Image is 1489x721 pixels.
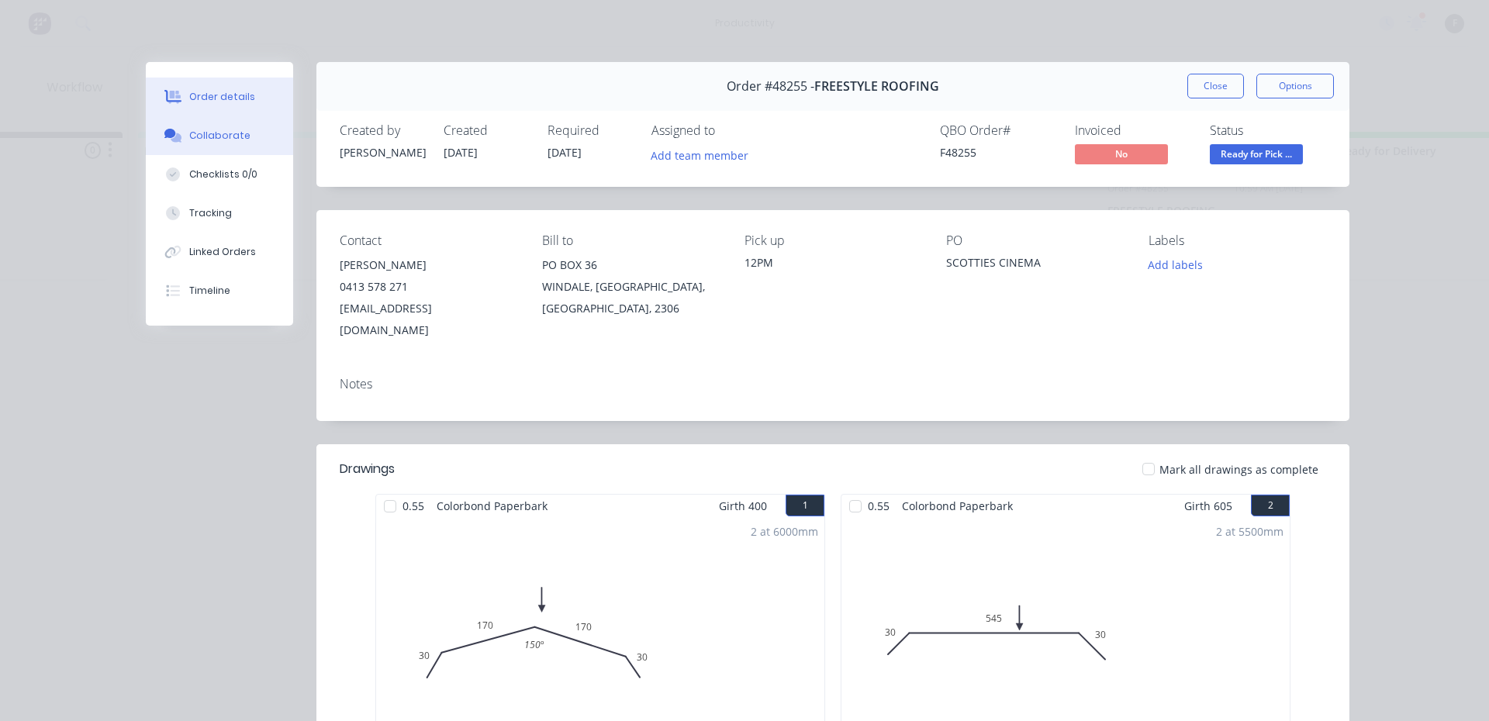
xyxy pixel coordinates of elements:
div: SCOTTIES CINEMA [946,254,1124,276]
div: WINDALE, [GEOGRAPHIC_DATA], [GEOGRAPHIC_DATA], 2306 [542,276,720,319]
div: Notes [340,377,1326,392]
div: Pick up [744,233,922,248]
button: 1 [786,495,824,516]
div: Tracking [189,206,232,220]
div: PO BOX 36 [542,254,720,276]
span: Mark all drawings as complete [1159,461,1318,478]
span: Girth 605 [1184,495,1232,517]
button: Close [1187,74,1244,98]
div: Created by [340,123,425,138]
div: PO [946,233,1124,248]
span: [DATE] [548,145,582,160]
span: 0.55 [396,495,430,517]
div: Collaborate [189,129,250,143]
span: 0.55 [862,495,896,517]
div: Assigned to [651,123,807,138]
div: Invoiced [1075,123,1191,138]
div: Created [444,123,529,138]
span: [DATE] [444,145,478,160]
div: 0413 578 271 [340,276,517,298]
span: No [1075,144,1168,164]
button: Tracking [146,194,293,233]
span: Girth 400 [719,495,767,517]
div: Required [548,123,633,138]
div: Linked Orders [189,245,256,259]
button: Options [1256,74,1334,98]
div: Status [1210,123,1326,138]
button: Timeline [146,271,293,310]
button: Ready for Pick ... [1210,144,1303,167]
div: PO BOX 36WINDALE, [GEOGRAPHIC_DATA], [GEOGRAPHIC_DATA], 2306 [542,254,720,319]
button: Order details [146,78,293,116]
div: 2 at 6000mm [751,523,818,540]
span: Order #48255 - [727,79,814,94]
button: Checklists 0/0 [146,155,293,194]
button: Add team member [651,144,757,165]
div: Drawings [340,460,395,478]
span: FREESTYLE ROOFING [814,79,939,94]
div: [EMAIL_ADDRESS][DOMAIN_NAME] [340,298,517,341]
span: Colorbond Paperbark [430,495,554,517]
div: 2 at 5500mm [1216,523,1283,540]
div: F48255 [940,144,1056,160]
div: Labels [1149,233,1326,248]
div: Contact [340,233,517,248]
div: Order details [189,90,255,104]
button: 2 [1251,495,1290,516]
button: Add team member [643,144,757,165]
span: Colorbond Paperbark [896,495,1019,517]
button: Linked Orders [146,233,293,271]
span: Ready for Pick ... [1210,144,1303,164]
div: QBO Order # [940,123,1056,138]
div: [PERSON_NAME] [340,254,517,276]
button: Add labels [1140,254,1211,275]
div: Checklists 0/0 [189,167,257,181]
div: Timeline [189,284,230,298]
div: [PERSON_NAME]0413 578 271[EMAIL_ADDRESS][DOMAIN_NAME] [340,254,517,341]
div: Bill to [542,233,720,248]
button: Collaborate [146,116,293,155]
div: [PERSON_NAME] [340,144,425,160]
div: 12PM [744,254,922,271]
